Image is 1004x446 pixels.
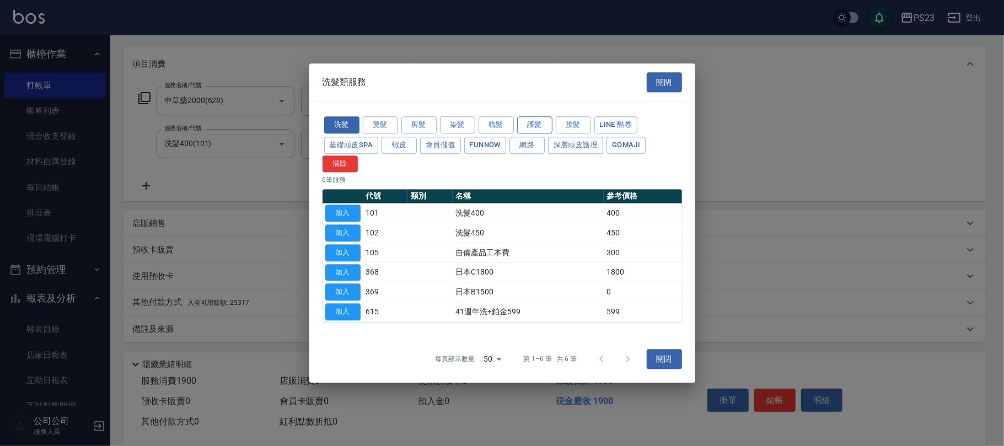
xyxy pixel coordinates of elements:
[323,175,682,185] p: 6 筆服務
[420,137,461,154] button: 會員儲值
[604,243,681,263] td: 300
[604,203,681,223] td: 400
[363,282,408,302] td: 369
[604,282,681,302] td: 0
[604,190,681,204] th: 參考價格
[453,262,604,282] td: 日本C1800
[453,282,604,302] td: 日本B1500
[324,137,379,154] button: 基礎頭皮SPA
[548,137,603,154] button: 深層頭皮護理
[325,205,361,222] button: 加入
[606,137,646,154] button: Gomaji
[604,262,681,282] td: 1800
[325,244,361,261] button: 加入
[647,72,682,93] button: 關閉
[440,116,475,133] button: 染髮
[325,264,361,281] button: 加入
[453,302,604,322] td: 41週年洗+鉑金599
[647,349,682,369] button: 關閉
[363,302,408,322] td: 615
[363,190,408,204] th: 代號
[382,137,417,154] button: 蝦皮
[408,190,453,204] th: 類別
[594,116,638,133] button: LINE 酷卷
[363,243,408,263] td: 105
[325,303,361,320] button: 加入
[517,116,552,133] button: 護髮
[453,190,604,204] th: 名稱
[323,155,358,173] button: 清除
[523,354,577,364] p: 第 1–6 筆 共 6 筆
[479,344,506,374] div: 50
[324,116,359,133] button: 洗髮
[453,203,604,223] td: 洗髮400
[453,223,604,243] td: 洗髮450
[604,302,681,322] td: 599
[435,354,475,364] p: 每頁顯示數量
[363,116,398,133] button: 燙髮
[556,116,591,133] button: 接髮
[325,284,361,301] button: 加入
[509,137,545,154] button: 網路
[325,224,361,241] button: 加入
[479,116,514,133] button: 梳髮
[363,203,408,223] td: 101
[323,77,367,88] span: 洗髮類服務
[363,223,408,243] td: 102
[363,262,408,282] td: 368
[401,116,437,133] button: 剪髮
[604,223,681,243] td: 450
[464,137,506,154] button: FUNNOW
[453,243,604,263] td: 自備產品工本費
